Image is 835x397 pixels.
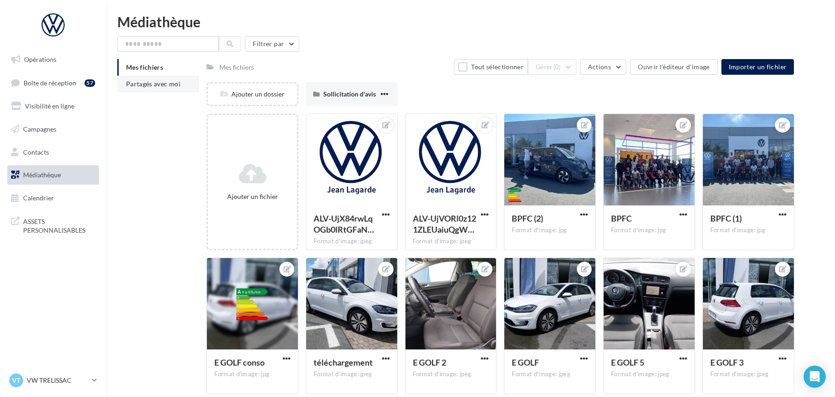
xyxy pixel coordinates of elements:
div: Format d'image: jpeg [512,370,588,379]
span: ASSETS PERSONNALISABLES [23,215,95,235]
span: Sollicitation d'avis [323,90,376,98]
div: Format d'image: jpg [214,370,290,379]
span: Boîte de réception [24,78,76,86]
div: Format d'image: jpg [710,226,787,235]
span: E GOLF 5 [611,357,644,367]
span: VT [12,376,20,385]
button: Filtrer par [245,36,299,52]
span: BPFC [611,213,632,223]
a: VT VW TRELISSAC [7,372,99,389]
span: ALV-UjX84rwLqOGb0lRtGFaNq2khBlriLkv9Cfedx2s6YjomB1ADwzIV [314,213,374,235]
a: Médiathèque [6,165,101,185]
span: Actions [588,63,611,71]
button: Tout sélectionner [454,59,528,75]
div: Format d'image: jpeg [413,370,489,379]
button: Ouvrir l'éditeur d'image [630,59,717,75]
div: Ajouter un fichier [212,192,293,201]
a: Contacts [6,143,101,162]
span: Contacts [23,148,49,156]
a: Boîte de réception57 [6,73,101,93]
a: Campagnes [6,120,101,139]
span: Visibilité en ligne [25,102,74,110]
span: Importer un fichier [729,63,787,71]
span: Mes fichiers [126,63,163,71]
a: Visibilité en ligne [6,96,101,116]
div: Mes fichiers [219,63,254,72]
span: Partagés avec moi [126,80,181,88]
span: BPFC (2) [512,213,543,223]
div: Ajouter un dossier [208,90,297,99]
p: VW TRELISSAC [27,376,88,385]
button: Actions [580,59,626,75]
span: E GOLF conso [214,357,265,367]
a: Calendrier [6,188,101,208]
div: Format d'image: jpeg [710,370,787,379]
div: Format d'image: jpeg [314,370,390,379]
span: E GOLF [512,357,539,367]
div: Format d'image: jpeg [611,370,687,379]
span: téléchargement [314,357,373,367]
div: Format d'image: jpeg [314,237,390,246]
span: E GOLF 3 [710,357,744,367]
span: Opérations [24,55,56,63]
div: Format d'image: jpeg [413,237,489,246]
a: Opérations [6,50,101,69]
span: (0) [553,63,561,71]
button: Importer un fichier [721,59,794,75]
span: Calendrier [23,194,54,202]
div: Format d'image: jpg [512,226,588,235]
span: BPFC (1) [710,213,742,223]
a: ASSETS PERSONNALISABLES [6,211,101,239]
div: Open Intercom Messenger [804,366,826,388]
button: Gérer(0) [528,59,576,75]
span: E GOLF 2 [413,357,446,367]
div: 57 [85,79,95,87]
div: Médiathèque [117,15,824,29]
span: ALV-UjVORl0z121ZLEUaiuQgWfSqlmt9IPIco1P1PbdW3haeX0uQ9cb5 [413,213,476,235]
span: Campagnes [23,125,56,133]
span: Médiathèque [23,171,61,179]
div: Format d'image: jpg [611,226,687,235]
